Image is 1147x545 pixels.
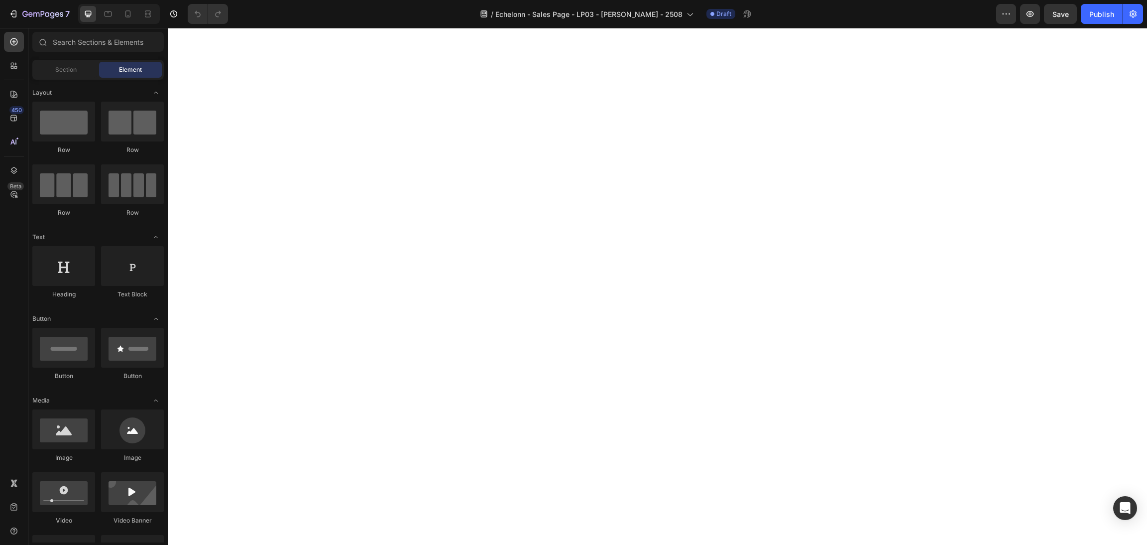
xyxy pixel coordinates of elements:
[148,85,164,101] span: Toggle open
[101,208,164,217] div: Row
[495,9,683,19] span: Echelonn - Sales Page - LP03 - [PERSON_NAME] - 2508
[491,9,493,19] span: /
[101,516,164,525] div: Video Banner
[1044,4,1077,24] button: Save
[101,453,164,462] div: Image
[188,4,228,24] div: Undo/Redo
[168,28,1147,545] iframe: Design area
[32,453,95,462] div: Image
[32,290,95,299] div: Heading
[1081,4,1123,24] button: Publish
[32,88,52,97] span: Layout
[119,65,142,74] span: Element
[101,372,164,381] div: Button
[716,9,731,18] span: Draft
[32,372,95,381] div: Button
[32,145,95,154] div: Row
[55,65,77,74] span: Section
[32,396,50,405] span: Media
[101,290,164,299] div: Text Block
[1089,9,1114,19] div: Publish
[65,8,70,20] p: 7
[32,208,95,217] div: Row
[32,516,95,525] div: Video
[9,106,24,114] div: 450
[7,182,24,190] div: Beta
[32,32,164,52] input: Search Sections & Elements
[32,233,45,242] span: Text
[101,145,164,154] div: Row
[4,4,74,24] button: 7
[1113,496,1137,520] div: Open Intercom Messenger
[1052,10,1069,18] span: Save
[148,311,164,327] span: Toggle open
[148,229,164,245] span: Toggle open
[32,314,51,323] span: Button
[148,393,164,409] span: Toggle open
